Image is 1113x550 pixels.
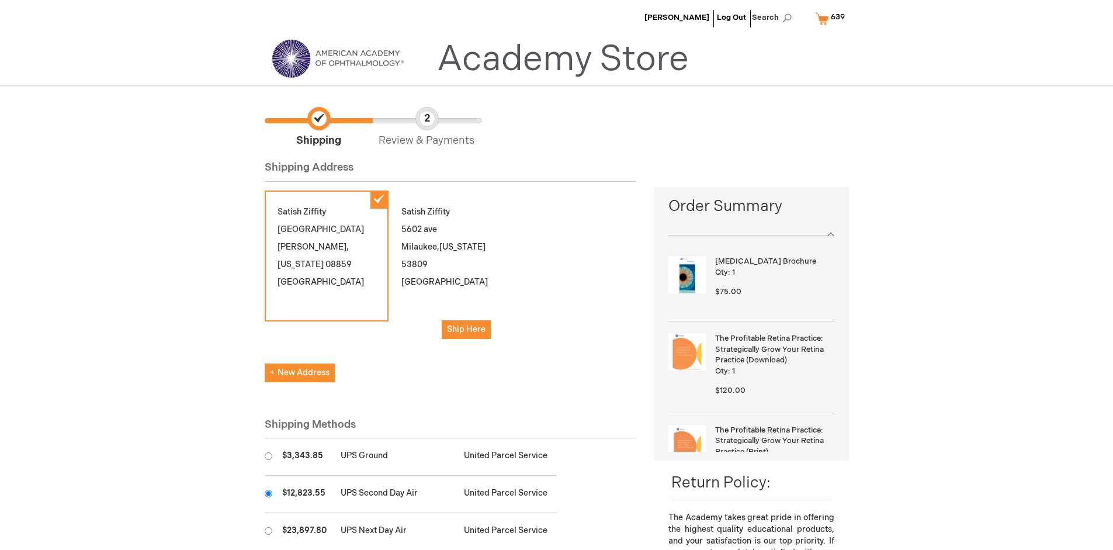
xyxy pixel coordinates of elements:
[715,366,728,376] span: Qty
[644,13,709,22] a: [PERSON_NAME]
[717,13,746,22] a: Log Out
[437,39,689,81] a: Academy Store
[265,364,335,382] button: New Address
[752,6,796,29] span: Search
[278,260,324,269] span: [US_STATE]
[442,320,491,339] button: Ship Here
[831,12,845,22] span: 639
[282,525,327,535] span: $23,897.80
[732,366,735,376] span: 1
[265,191,389,321] div: Satish Ziffity [GEOGRAPHIC_DATA] [PERSON_NAME] 08859 [GEOGRAPHIC_DATA]
[732,268,735,277] span: 1
[282,488,325,498] span: $12,823.55
[346,242,349,252] span: ,
[458,438,557,476] td: United Parcel Service
[265,417,637,439] div: Shipping Methods
[715,333,831,366] strong: The Profitable Retina Practice: Strategically Grow Your Retina Practice (Download)
[335,476,458,513] td: UPS Second Day Air
[715,386,746,395] span: $120.00
[389,191,512,352] div: Satish Ziffity 5602 ave Milaukee 53809 [GEOGRAPHIC_DATA]
[813,8,852,29] a: 639
[715,256,831,267] strong: [MEDICAL_DATA] Brochure
[458,476,557,513] td: United Parcel Service
[715,425,831,458] strong: The Profitable Retina Practice: Strategically Grow Your Retina Practice (Print)
[715,268,728,277] span: Qty
[671,474,771,492] span: Return Policy:
[668,333,706,371] img: The Profitable Retina Practice: Strategically Grow Your Retina Practice (Download)
[447,324,486,334] span: Ship Here
[668,425,706,462] img: The Profitable Retina Practice: Strategically Grow Your Retina Practice (Print)
[668,196,834,223] span: Order Summary
[270,368,330,378] span: New Address
[282,451,323,461] span: $3,343.85
[265,160,637,182] div: Shipping Address
[335,438,458,476] td: UPS Ground
[439,242,486,252] span: [US_STATE]
[265,107,373,148] span: Shipping
[715,287,741,296] span: $75.00
[373,107,481,148] span: Review & Payments
[668,256,706,293] img: Amblyopia Brochure
[437,242,439,252] span: ,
